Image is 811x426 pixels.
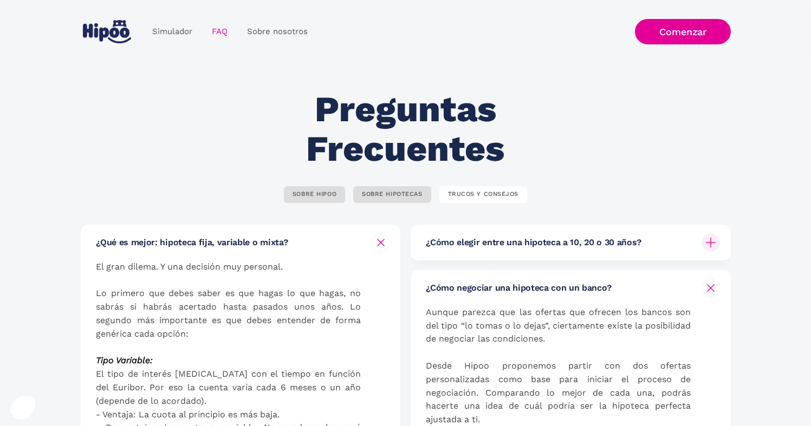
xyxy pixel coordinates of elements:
div: SOBRE HIPOO [293,191,336,199]
a: home [81,16,134,48]
h6: ¿Cómo elegir entre una hipoteca a 10, 20 o 30 años? [426,237,641,248]
a: FAQ [202,21,237,42]
div: SOBRE HIPOTECAS [362,191,422,199]
h6: ¿Qué es mejor: hipoteca fija, variable o mixta? [96,237,288,248]
h2: Preguntas Frecuentes [245,90,566,168]
a: Simulador [142,21,202,42]
a: Comenzar [635,19,731,44]
a: Sobre nosotros [237,21,317,42]
h6: ¿Cómo negociar una hipoteca con un banco? [426,282,611,294]
em: Tipo Variable: [96,355,153,365]
div: TRUCOS Y CONSEJOS [448,191,519,199]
